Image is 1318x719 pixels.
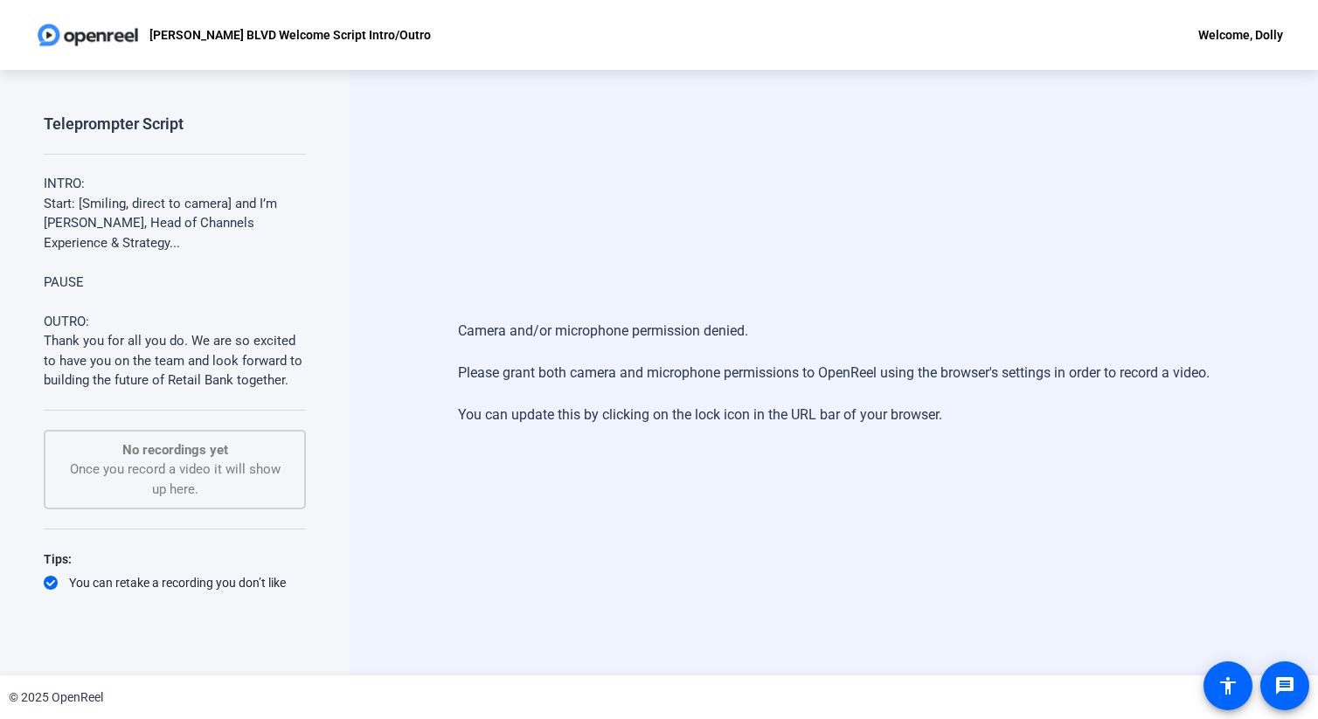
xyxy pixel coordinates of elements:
div: © 2025 OpenReel [9,688,103,707]
div: You can retake a recording you don’t like [44,574,306,591]
p: No recordings yet [63,440,287,460]
div: Camera and/or microphone permission denied. Please grant both camera and microphone permissions t... [458,303,1210,443]
div: Tips: [44,549,306,570]
p: Thank you for all you do. We are so excited to have you on the team and look forward to building ... [44,331,306,391]
p: INTRO: [44,174,306,194]
div: Once you record a video it will show up here. [63,440,287,500]
mat-icon: accessibility [1217,675,1238,696]
div: Teleprompter Script [44,114,184,135]
p: Start: [Smiling, direct to camera] and I’m [PERSON_NAME], Head of Channels Experience & Strategy.... [44,194,306,332]
img: OpenReel logo [35,17,141,52]
p: [PERSON_NAME] BLVD Welcome Script Intro/Outro [149,24,431,45]
mat-icon: message [1274,675,1295,696]
div: Welcome, Dolly [1198,24,1283,45]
